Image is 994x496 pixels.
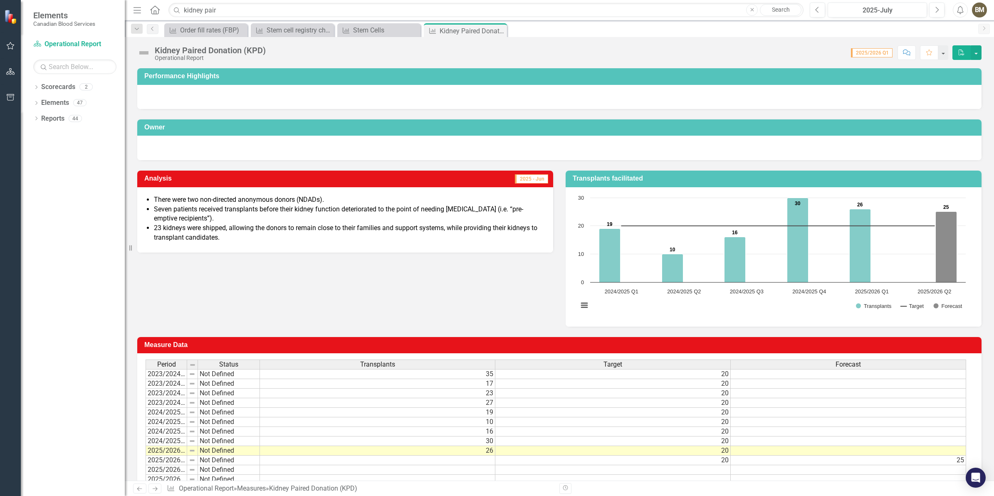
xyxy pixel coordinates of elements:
[146,475,187,484] td: 2025/2026 Q4
[198,446,260,456] td: Not Defined
[198,398,260,408] td: Not Defined
[578,195,584,201] text: 30
[495,417,731,427] td: 20
[760,4,801,16] a: Search
[41,98,69,108] a: Elements
[836,361,861,368] span: Forecast
[189,447,195,454] img: 8DAGhfEEPCf229AAAAAElFTkSuQmCC
[41,114,64,124] a: Reports
[495,398,731,408] td: 20
[621,211,957,282] g: Forecast, series 3 of 3. Bar series with 6 bars.
[189,380,195,387] img: 8DAGhfEEPCf229AAAAAElFTkSuQmCC
[795,201,801,206] text: 30
[189,457,195,464] img: 8DAGhfEEPCf229AAAAAElFTkSuQmCC
[578,251,584,257] text: 10
[168,3,804,17] input: Search ClearPoint...
[828,2,927,17] button: 2025-July
[154,195,545,205] li: There were two non-directed anonymous donors (NDADs).
[146,379,187,389] td: 2023/2024 Q2
[857,202,863,208] text: 26
[792,288,826,295] text: 2024/2025 Q4
[495,408,731,417] td: 20
[146,456,187,465] td: 2025/2026 Q2
[166,25,245,35] a: Order fill rates (FBP)
[495,436,731,446] td: 20
[662,254,683,282] path: 2024/2025 Q2, 10. Transplants.
[353,25,418,35] div: Stem Cells
[137,46,151,60] img: Not Defined
[253,25,332,35] a: Stem cell registry churn
[787,198,809,282] path: 2024/2025 Q4, 30. Transplants.
[189,476,195,483] img: 8DAGhfEEPCf229AAAAAElFTkSuQmCC
[495,379,731,389] td: 20
[732,230,738,236] text: 16
[189,390,195,397] img: 8DAGhfEEPCf229AAAAAElFTkSuQmCC
[189,399,195,406] img: 8DAGhfEEPCf229AAAAAElFTkSuQmCC
[942,303,962,309] text: Forecast
[667,288,701,295] text: 2024/2025 Q2
[146,389,187,398] td: 2023/2024 Q3
[260,446,495,456] td: 26
[495,446,731,456] td: 20
[495,427,731,436] td: 20
[917,288,951,295] text: 2025/2026 Q2
[198,436,260,446] td: Not Defined
[179,484,234,492] a: Operational Report
[851,48,893,57] span: 2025/2026 Q1
[237,484,266,492] a: Measures
[605,288,638,295] text: 2024/2025 Q1
[198,379,260,389] td: Not Defined
[934,303,962,309] button: Show Forecast
[146,398,187,408] td: 2023/2024 Q4
[144,72,977,80] h3: Performance Highlights
[146,408,187,417] td: 2024/2025 Q1
[831,5,924,15] div: 2025-July
[578,299,590,311] button: View chart menu, Chart
[4,10,19,24] img: ClearPoint Strategy
[901,303,924,309] button: Show Target
[189,409,195,416] img: 8DAGhfEEPCf229AAAAAElFTkSuQmCC
[198,475,260,484] td: Not Defined
[260,408,495,417] td: 19
[157,361,176,368] span: Period
[730,288,764,295] text: 2024/2025 Q3
[850,209,871,282] path: 2025/2026 Q1, 26. Transplants.
[260,398,495,408] td: 27
[189,438,195,444] img: 8DAGhfEEPCf229AAAAAElFTkSuQmCC
[972,2,987,17] button: BM
[269,484,357,492] div: Kidney Paired Donation (KPD)
[495,456,731,465] td: 20
[167,484,553,494] div: » »
[943,204,949,210] text: 25
[144,175,324,182] h3: Analysis
[599,198,935,283] g: Transplants, series 1 of 3. Bar series with 6 bars.
[41,82,75,92] a: Scorecards
[573,175,977,182] h3: Transplants facilitated
[180,25,245,35] div: Order fill rates (FBP)
[260,369,495,379] td: 35
[154,223,545,243] li: 23 kidneys were shipped, allowing the donors to remain close to their families and support system...
[154,205,545,224] li: Seven patients received transplants before their kidney function deteriorated to the point of nee...
[855,288,889,295] text: 2025/2026 Q1
[33,10,95,20] span: Elements
[219,361,238,368] span: Status
[189,419,195,425] img: 8DAGhfEEPCf229AAAAAElFTkSuQmCC
[909,303,924,309] text: Target
[155,46,266,55] div: Kidney Paired Donation (KPD)
[198,369,260,379] td: Not Defined
[260,417,495,427] td: 10
[603,361,622,368] span: Target
[260,436,495,446] td: 30
[146,446,187,456] td: 2025/2026 Q1
[620,224,936,227] g: Target, series 2 of 3. Line with 6 data points.
[69,115,82,122] div: 44
[515,174,548,184] span: 2025 - Jun
[33,20,95,27] small: Canadian Blood Services
[267,25,332,35] div: Stem cell registry churn
[260,427,495,436] td: 16
[724,237,746,282] path: 2024/2025 Q3, 16. Transplants.
[146,427,187,436] td: 2024/2025 Q3
[146,417,187,427] td: 2024/2025 Q2
[79,84,93,91] div: 2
